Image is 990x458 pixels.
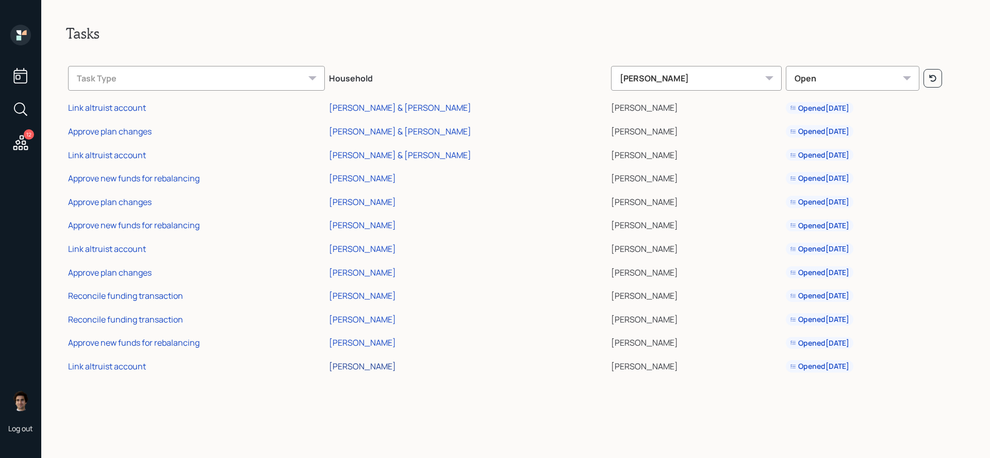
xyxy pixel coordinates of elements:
div: Opened [DATE] [790,314,849,325]
div: Opened [DATE] [790,267,849,278]
div: [PERSON_NAME] & [PERSON_NAME] [329,126,471,137]
div: Link altruist account [68,361,146,372]
div: Reconcile funding transaction [68,290,183,301]
div: Opened [DATE] [790,291,849,301]
img: harrison-schaefer-headshot-2.png [10,391,31,411]
td: [PERSON_NAME] [609,235,784,259]
div: Opened [DATE] [790,103,849,113]
td: [PERSON_NAME] [609,142,784,165]
td: [PERSON_NAME] [609,353,784,377]
div: Approve plan changes [68,126,152,137]
div: Open [786,66,920,91]
div: [PERSON_NAME] [329,314,396,325]
div: [PERSON_NAME] [329,173,396,184]
th: Household [327,59,609,95]
div: [PERSON_NAME] & [PERSON_NAME] [329,102,471,113]
div: Approve new funds for rebalancing [68,219,200,231]
h2: Tasks [66,25,965,42]
td: [PERSON_NAME] [609,189,784,212]
div: Approve new funds for rebalancing [68,173,200,184]
td: [PERSON_NAME] [609,282,784,306]
td: [PERSON_NAME] [609,259,784,283]
div: 12 [24,129,34,140]
div: Task Type [68,66,325,91]
td: [PERSON_NAME] [609,95,784,118]
div: Opened [DATE] [790,197,849,207]
div: Opened [DATE] [790,220,849,231]
div: [PERSON_NAME] [329,219,396,231]
div: Opened [DATE] [790,126,849,137]
div: Reconcile funding transaction [68,314,183,325]
td: [PERSON_NAME] [609,330,784,353]
td: [PERSON_NAME] [609,165,784,189]
div: Opened [DATE] [790,150,849,160]
div: Approve new funds for rebalancing [68,337,200,348]
div: Opened [DATE] [790,244,849,254]
div: Approve plan changes [68,196,152,208]
div: [PERSON_NAME] [329,267,396,278]
div: [PERSON_NAME] [329,337,396,348]
div: [PERSON_NAME] [611,66,782,91]
div: [PERSON_NAME] [329,290,396,301]
td: [PERSON_NAME] [609,118,784,142]
div: Opened [DATE] [790,338,849,348]
div: [PERSON_NAME] [329,361,396,372]
div: Link altruist account [68,243,146,255]
div: Opened [DATE] [790,361,849,371]
div: Opened [DATE] [790,173,849,183]
div: [PERSON_NAME] [329,243,396,255]
div: Link altruist account [68,149,146,161]
td: [PERSON_NAME] [609,306,784,330]
div: [PERSON_NAME] & [PERSON_NAME] [329,149,471,161]
div: [PERSON_NAME] [329,196,396,208]
div: Approve plan changes [68,267,152,278]
td: [PERSON_NAME] [609,212,784,236]
div: Log out [8,423,33,433]
div: Link altruist account [68,102,146,113]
